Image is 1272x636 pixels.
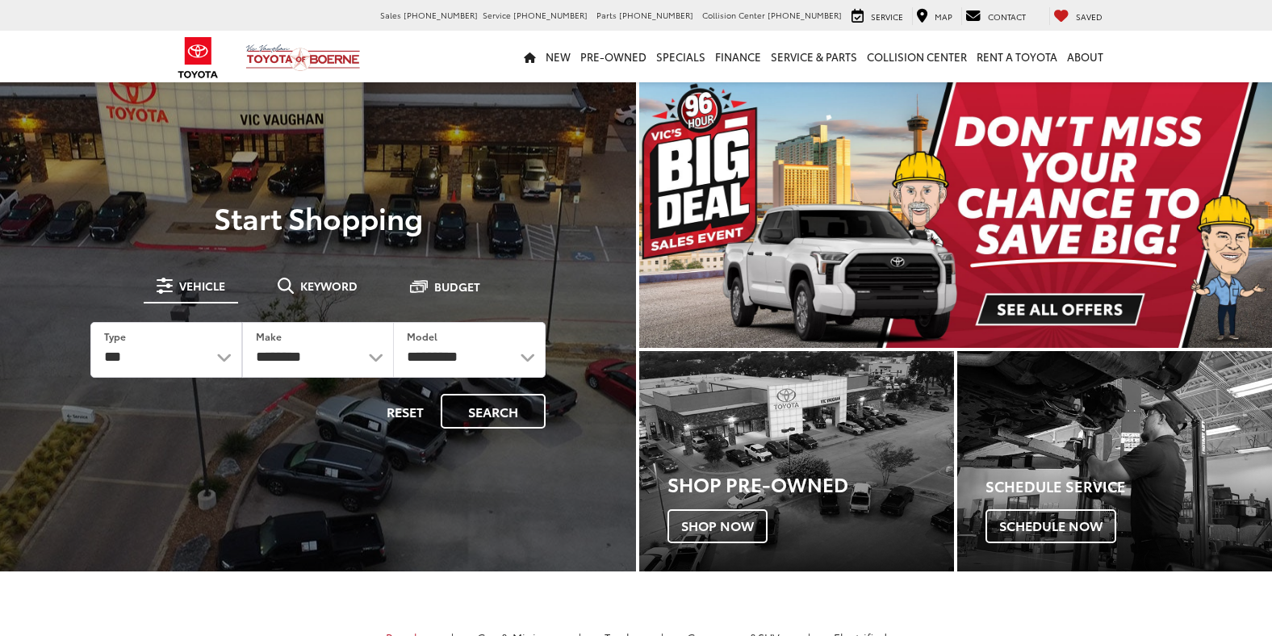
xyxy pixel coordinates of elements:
a: Shop Pre-Owned Shop Now [639,351,954,571]
div: carousel slide number 1 of 1 [639,81,1272,348]
span: Budget [434,281,480,292]
span: Contact [988,10,1026,23]
span: Service [483,9,511,21]
span: Parts [596,9,617,21]
img: Toyota [168,31,228,84]
a: Pre-Owned [575,31,651,82]
span: Collision Center [702,9,765,21]
a: Map [912,7,956,25]
a: Contact [961,7,1030,25]
label: Model [407,329,437,343]
span: [PHONE_NUMBER] [768,9,842,21]
p: Start Shopping [68,201,568,233]
span: Sales [380,9,401,21]
h4: Schedule Service [985,479,1272,495]
span: [PHONE_NUMBER] [513,9,588,21]
a: Service [847,7,907,25]
div: Toyota [639,351,954,571]
a: New [541,31,575,82]
a: Schedule Service Schedule Now [957,351,1272,571]
a: Specials [651,31,710,82]
a: Collision Center [862,31,972,82]
a: Service & Parts: Opens in a new tab [766,31,862,82]
h3: Shop Pre-Owned [667,473,954,494]
section: Carousel section with vehicle pictures - may contain disclaimers. [639,81,1272,348]
img: Big Deal Sales Event [639,81,1272,348]
span: [PHONE_NUMBER] [619,9,693,21]
div: Toyota [957,351,1272,571]
label: Make [256,329,282,343]
span: Keyword [300,280,358,291]
span: Shop Now [667,509,768,543]
label: Type [104,329,126,343]
a: Finance [710,31,766,82]
span: Vehicle [179,280,225,291]
button: Search [441,394,546,429]
button: Reset [373,394,437,429]
a: Rent a Toyota [972,31,1062,82]
a: Home [519,31,541,82]
span: [PHONE_NUMBER] [404,9,478,21]
span: Saved [1076,10,1103,23]
span: Service [871,10,903,23]
span: Map [935,10,952,23]
a: About [1062,31,1108,82]
span: Schedule Now [985,509,1116,543]
a: My Saved Vehicles [1049,7,1107,25]
img: Vic Vaughan Toyota of Boerne [245,44,361,72]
